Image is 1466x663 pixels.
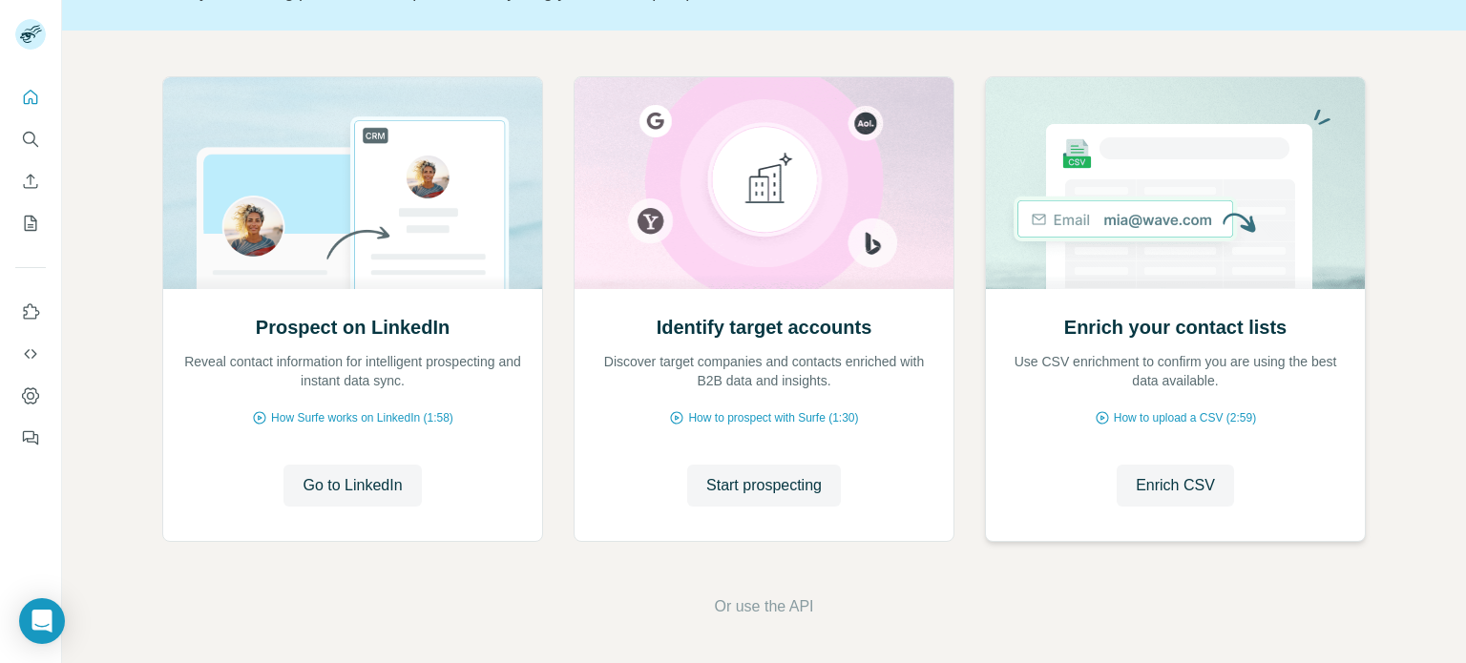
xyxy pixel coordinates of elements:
[19,598,65,644] div: Open Intercom Messenger
[15,379,46,413] button: Dashboard
[1064,314,1287,341] h2: Enrich your contact lists
[1136,474,1215,497] span: Enrich CSV
[15,164,46,198] button: Enrich CSV
[256,314,450,341] h2: Prospect on LinkedIn
[1117,465,1234,507] button: Enrich CSV
[15,80,46,114] button: Quick start
[985,77,1366,289] img: Enrich your contact lists
[687,465,841,507] button: Start prospecting
[574,77,954,289] img: Identify target accounts
[15,122,46,156] button: Search
[657,314,872,341] h2: Identify target accounts
[714,595,813,618] button: Or use the API
[162,77,543,289] img: Prospect on LinkedIn
[688,409,858,426] span: How to prospect with Surfe (1:30)
[594,352,934,390] p: Discover target companies and contacts enriched with B2B data and insights.
[1114,409,1256,426] span: How to upload a CSV (2:59)
[15,206,46,240] button: My lists
[15,337,46,371] button: Use Surfe API
[15,295,46,329] button: Use Surfe on LinkedIn
[271,409,453,426] span: How Surfe works on LinkedIn (1:58)
[15,421,46,455] button: Feedback
[182,352,523,390] p: Reveal contact information for intelligent prospecting and instant data sync.
[283,465,421,507] button: Go to LinkedIn
[1005,352,1346,390] p: Use CSV enrichment to confirm you are using the best data available.
[303,474,402,497] span: Go to LinkedIn
[706,474,822,497] span: Start prospecting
